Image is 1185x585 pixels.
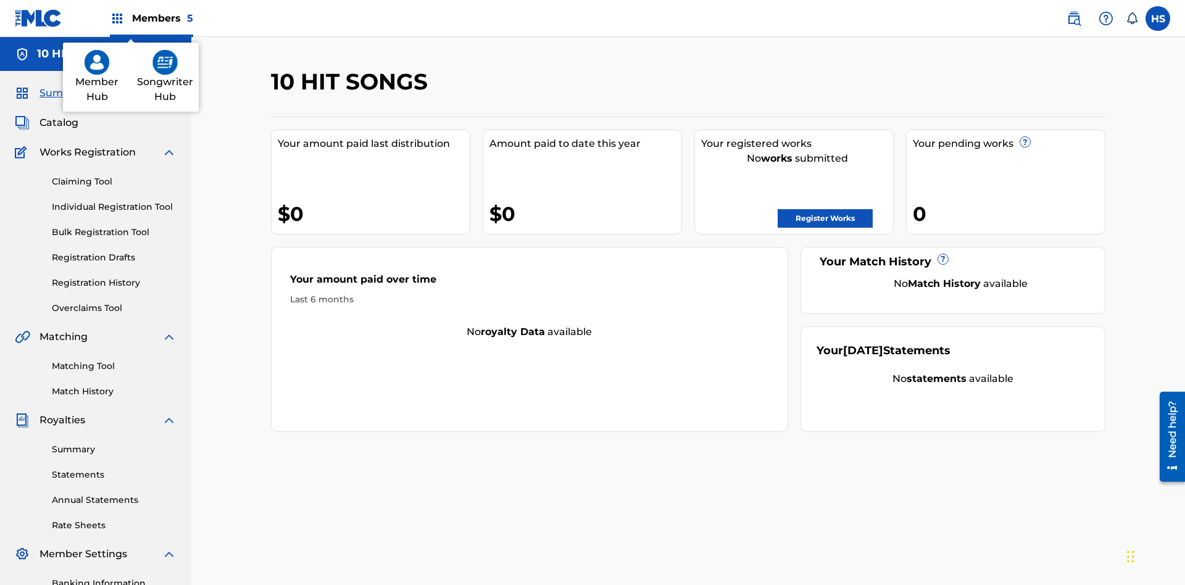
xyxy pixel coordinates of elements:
img: Royalties [15,413,30,428]
div: Drag [1127,538,1134,575]
span: Royalties [39,413,85,428]
a: Individual Registration Tool [52,201,177,214]
a: SummarySummary [15,86,89,101]
strong: royalty data [481,326,545,338]
img: Catalog [15,115,30,130]
a: Registration History [52,276,177,289]
div: No available [272,325,788,339]
a: Annual Statements [52,494,177,507]
span: Matching [39,330,88,344]
div: Your registered works [701,136,893,151]
a: Summary [52,443,177,456]
div: 0 [913,200,1105,228]
div: Notifications [1126,12,1138,25]
div: User Menu [1145,6,1170,31]
img: expand [162,547,177,562]
span: Members [132,11,193,25]
a: Registration Drafts [52,251,177,264]
div: No submitted [701,151,893,166]
strong: statements [907,373,967,384]
span: ? [938,254,948,264]
img: member hub [85,50,109,75]
img: Summary [15,86,30,101]
span: Works Registration [39,145,136,160]
strong: Match History [908,278,981,289]
iframe: Chat Widget [1123,526,1185,585]
img: Works Registration [15,145,31,160]
span: 5 [187,12,193,24]
img: Member Settings [15,547,30,562]
div: No available [832,276,1090,291]
div: Your amount paid last distribution [278,136,470,151]
h5: 10 HIT SONGS [37,47,115,61]
img: Matching [15,330,30,344]
a: CatalogCatalog [15,115,78,130]
iframe: Resource Center [1150,387,1185,488]
span: Member Settings [39,547,127,562]
div: Your Statements [817,342,950,359]
img: MLC Logo [15,9,62,27]
img: expand [162,330,177,344]
h2: 10 HIT SONGS [271,68,434,96]
img: help [1099,11,1113,26]
a: Statements [52,468,177,481]
a: Public Search [1062,6,1086,31]
div: Your amount paid over time [290,272,769,293]
div: $0 [489,200,681,228]
img: expand [162,145,177,160]
img: search [1066,11,1081,26]
div: Amount paid to date this year [489,136,681,151]
div: Your Match History [817,254,1090,270]
a: songwriter hubSongwriter Hub [131,43,199,112]
div: $0 [278,200,470,228]
div: Last 6 months [290,293,769,306]
img: Accounts [15,47,30,62]
span: ? [1020,137,1030,147]
span: Catalog [39,115,78,130]
a: Bulk Registration Tool [52,226,177,239]
span: Summary [39,86,89,101]
a: Matching Tool [52,360,177,373]
a: member hubMember Hub [63,43,131,112]
div: Your pending works [913,136,1105,151]
a: Register Works [778,209,873,228]
img: songwriter hub [152,50,178,75]
div: No available [817,371,1090,386]
a: Overclaims Tool [52,302,177,315]
span: [DATE] [843,344,883,357]
div: Help [1094,6,1118,31]
img: expand [162,413,177,428]
a: Claiming Tool [52,175,177,188]
strong: works [761,152,792,164]
a: Match History [52,385,177,398]
img: Top Rightsholders [110,11,125,26]
a: Rate Sheets [52,519,177,532]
